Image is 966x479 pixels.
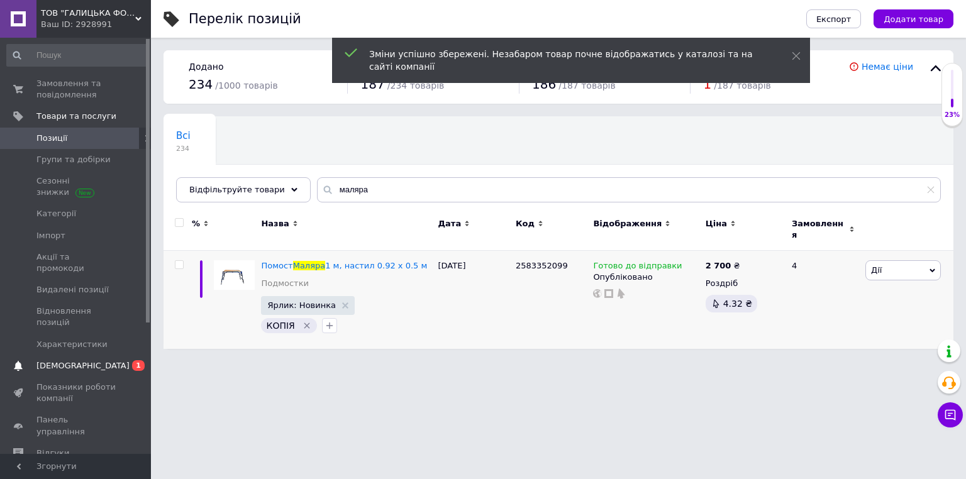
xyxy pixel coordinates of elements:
span: Готово до відправки [593,261,682,274]
div: Перелік позицій [189,13,301,26]
span: 4.32 ₴ [723,299,752,309]
span: 234 [176,144,191,153]
svg: Видалити мітку [302,321,312,331]
span: Сезонні знижки [36,175,116,198]
span: Відгуки [36,448,69,459]
span: Дата [438,218,462,229]
a: Подмостки [261,278,309,289]
img: Помост Маляра 1 м, настил 0.92 х 0.5 м [214,260,255,290]
span: 1 [132,360,145,371]
div: Ваш ID: 2928991 [41,19,151,30]
span: 234 [189,77,213,92]
div: Зміни успішно збережені. Незабаром товар почне відображатись у каталозі та на сайті компанії [369,48,760,73]
span: Експорт [816,14,852,24]
span: Замовлення та повідомлення [36,78,116,101]
span: Назва [261,218,289,229]
span: Маляра [293,261,326,270]
button: Чат з покупцем [938,402,963,427]
span: Відфільтруйте товари [189,185,285,194]
span: Ярлик: Новинка [267,301,336,309]
span: % [192,218,200,229]
span: Видалені позиції [36,284,109,295]
button: Додати товар [874,9,953,28]
a: Немає ціни [862,62,913,72]
div: 23% [942,111,962,119]
b: 2 700 [706,261,731,270]
span: 1 м, настил 0.92 х 0.5 м [325,261,427,270]
span: Замовлення [792,218,846,241]
div: ₴ [706,260,740,272]
span: Ціна [706,218,727,229]
a: ПомостМаляра1 м, настил 0.92 х 0.5 м [261,261,427,270]
input: Пошук [6,44,148,67]
span: Панель управління [36,414,116,437]
div: 4 [784,251,862,349]
span: [DEMOGRAPHIC_DATA] [36,360,130,372]
span: Акції та промокоди [36,251,116,274]
div: Роздріб [706,278,781,289]
span: 2583352099 [516,261,568,270]
span: Імпорт [36,230,65,241]
input: Пошук по назві позиції, артикулу і пошуковим запитам [317,177,941,202]
span: КОПІЯ [266,321,294,331]
button: Експорт [806,9,862,28]
span: Всі [176,130,191,141]
span: Оренда опалубки [176,178,264,189]
span: Категорії [36,208,76,219]
span: Показники роботи компанії [36,382,116,404]
span: Додати товар [884,14,943,24]
span: Дії [871,265,882,275]
div: Опубліковано [593,272,699,283]
span: Позиції [36,133,67,144]
span: / 1000 товарів [215,80,277,91]
span: Код [516,218,535,229]
span: Помост [261,261,292,270]
span: Характеристики [36,339,108,350]
span: Відображення [593,218,662,229]
div: [DATE] [435,251,513,349]
span: Товари та послуги [36,111,116,122]
span: Групи та добірки [36,154,111,165]
span: ТОВ "ГАЛИЦЬКА ФОРТЕЦЯ" [41,8,135,19]
span: Додано [189,62,223,72]
span: Відновлення позицій [36,306,116,328]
